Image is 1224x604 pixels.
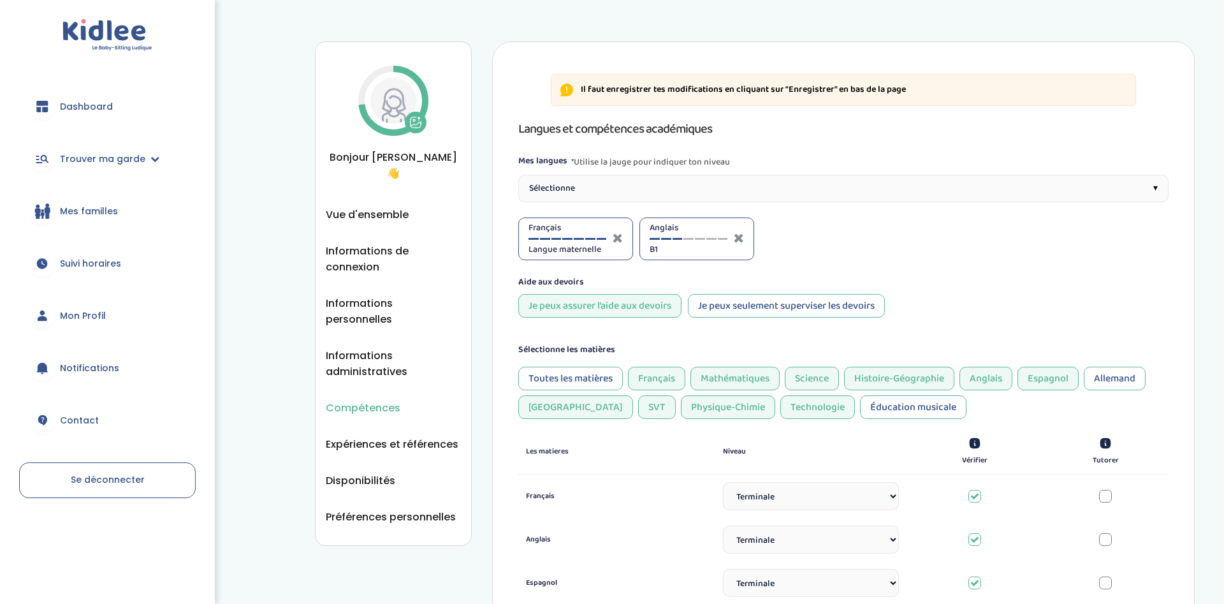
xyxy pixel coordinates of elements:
label: Espagnol [526,577,702,589]
span: Trouver ma garde [60,152,145,166]
button: Disponibilités [326,473,395,489]
label: Niveau [723,446,746,457]
div: Histoire-Géographie [844,367,954,390]
label: Anglais [526,534,702,545]
div: Toutes les matières [518,367,623,390]
label: Sélectionne les matières [518,343,615,357]
div: Je peux assurer l’aide aux devoirs [518,294,681,318]
div: Technologie [780,395,855,419]
a: Mes familles [19,188,196,234]
a: Contact [19,397,196,443]
span: Langue maternelle [528,243,606,256]
span: Anglais [650,221,727,235]
button: Préférences personnelles [326,509,456,525]
span: B1 [650,243,727,256]
label: Tutorer [1093,455,1119,466]
div: Espagnol [1017,367,1079,390]
div: Allemand [1084,367,1146,390]
span: Sélectionne [529,182,575,195]
img: Avatar [370,78,416,124]
div: SVT [638,395,676,419]
p: Il faut enregistrer tes modifications en cliquant sur "Enregistrer" en bas de la page [581,84,906,96]
button: Expériences et références [326,436,458,452]
div: Français [628,367,685,390]
span: Se déconnecter [71,473,145,486]
button: Vue d'ensemble [326,207,409,223]
span: Bonjour [PERSON_NAME] 👋 [326,149,461,181]
div: Anglais [959,367,1012,390]
a: Mon Profil [19,293,196,339]
span: Suivi horaires [60,257,121,270]
a: Trouver ma garde [19,136,196,182]
label: Aide aux devoirs [518,276,584,289]
span: *Utilise la jauge pour indiquer ton niveau [571,154,730,170]
div: Mathématiques [690,367,780,390]
div: [GEOGRAPHIC_DATA] [518,395,633,419]
span: ▾ [1153,182,1158,195]
a: Se déconnecter [19,462,196,498]
span: Mon Profil [60,309,106,323]
label: Les matieres [526,446,569,457]
div: Je peux seulement superviser les devoirs [688,294,885,318]
div: Éducation musicale [860,395,966,419]
button: Informations de connexion [326,243,461,275]
span: Dashboard [60,100,113,114]
span: Notifications [60,362,119,375]
span: Langues et compétences académiques [518,119,712,139]
span: Mes familles [60,205,118,218]
div: Science [785,367,839,390]
label: Mes langues [518,154,567,170]
label: Français [526,490,702,502]
div: Physique-Chimie [681,395,775,419]
img: logo.svg [62,19,152,52]
button: Compétences [326,400,400,416]
button: Informations administratives [326,348,461,379]
a: Suivi horaires [19,240,196,286]
a: Dashboard [19,84,196,129]
span: Français [528,221,606,235]
a: Notifications [19,345,196,391]
span: Contact [60,414,99,427]
button: Informations personnelles [326,295,461,327]
label: Vérifier [962,455,987,466]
